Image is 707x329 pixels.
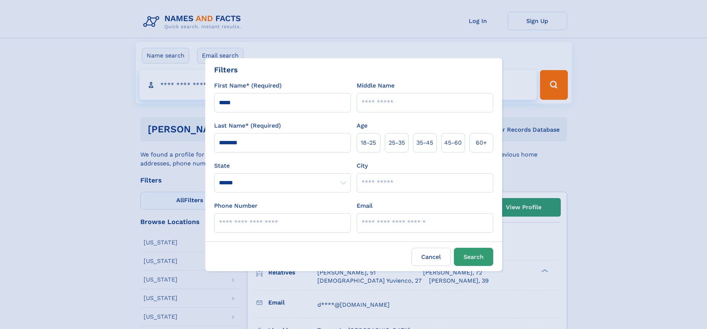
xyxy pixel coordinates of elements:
[361,138,376,147] span: 18‑25
[357,121,367,130] label: Age
[454,248,493,266] button: Search
[214,121,281,130] label: Last Name* (Required)
[389,138,405,147] span: 25‑35
[357,81,395,90] label: Middle Name
[412,248,451,266] label: Cancel
[214,161,351,170] label: State
[444,138,462,147] span: 45‑60
[214,201,258,210] label: Phone Number
[476,138,487,147] span: 60+
[214,64,238,75] div: Filters
[416,138,433,147] span: 35‑45
[357,201,373,210] label: Email
[357,161,368,170] label: City
[214,81,282,90] label: First Name* (Required)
